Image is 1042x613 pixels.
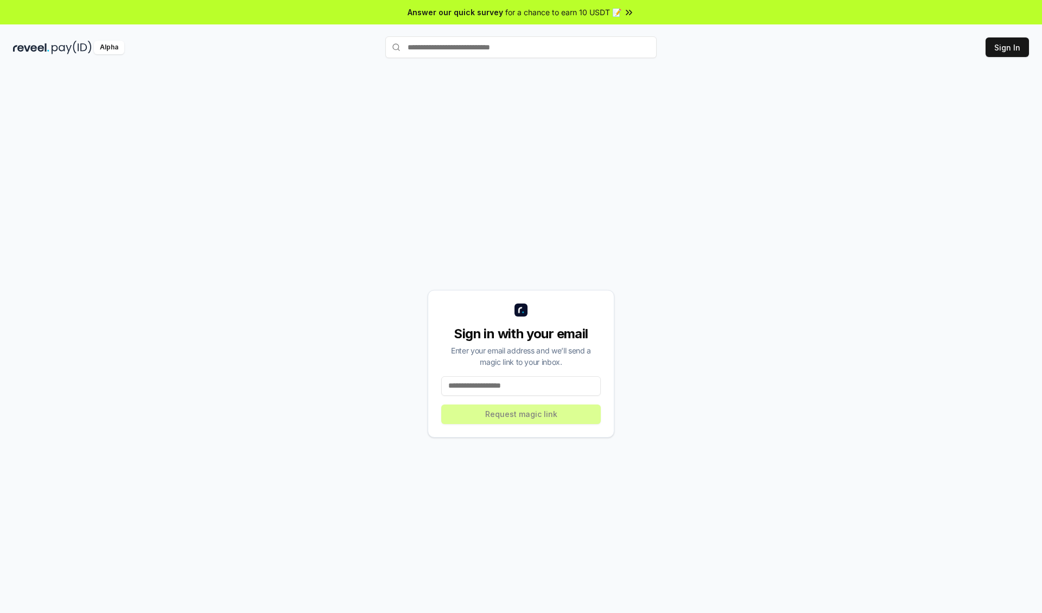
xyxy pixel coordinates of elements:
div: Alpha [94,41,124,54]
img: pay_id [52,41,92,54]
img: reveel_dark [13,41,49,54]
span: Answer our quick survey [408,7,503,18]
button: Sign In [986,37,1029,57]
div: Enter your email address and we’ll send a magic link to your inbox. [441,345,601,368]
div: Sign in with your email [441,325,601,343]
img: logo_small [514,304,528,317]
span: for a chance to earn 10 USDT 📝 [505,7,621,18]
